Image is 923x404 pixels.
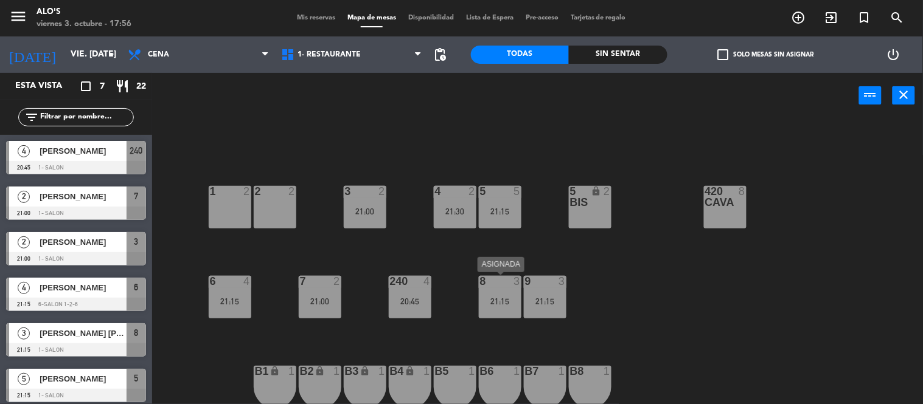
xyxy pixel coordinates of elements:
[9,7,27,26] i: menu
[291,15,341,21] span: Mis reservas
[405,366,415,376] i: lock
[24,110,39,125] i: filter_list
[705,186,706,208] div: 420 CAVA
[40,281,127,294] span: [PERSON_NAME]
[525,276,526,287] div: 9
[468,366,476,377] div: 1
[40,190,127,203] span: [PERSON_NAME]
[18,327,30,340] span: 3
[6,79,88,94] div: Esta vista
[341,15,402,21] span: Mapa de mesas
[423,366,431,377] div: 1
[886,47,901,62] i: power_settings_new
[270,366,280,376] i: lock
[857,10,872,25] i: turned_in_not
[18,236,30,248] span: 2
[209,297,251,306] div: 21:15
[460,15,520,21] span: Lista de Espera
[468,186,476,197] div: 2
[525,366,526,377] div: B7
[890,10,905,25] i: search
[792,10,806,25] i: add_circle_outline
[104,47,119,62] i: arrow_drop_down
[18,145,30,157] span: 4
[893,86,915,104] button: close
[9,7,27,30] button: menu
[565,15,632,21] span: Tarjetas de regalo
[591,186,602,196] i: lock
[299,297,341,306] div: 21:00
[559,276,566,287] div: 3
[37,18,131,30] div: viernes 3. octubre - 17:56
[520,15,565,21] span: Pre-acceso
[288,186,296,197] div: 2
[514,366,521,377] div: 1
[333,276,341,287] div: 2
[243,186,251,197] div: 2
[402,15,460,21] span: Disponibilidad
[100,80,105,94] span: 7
[859,86,882,104] button: power_input
[130,143,143,158] span: 240
[37,6,131,18] div: Alo's
[288,366,296,377] div: 1
[298,50,361,59] span: 1- RESTAURANTE
[570,186,571,208] div: 5 bis
[243,276,251,287] div: 4
[315,366,325,376] i: lock
[78,79,93,94] i: crop_square
[148,50,169,59] span: Cena
[717,49,813,60] label: Solo mesas sin asignar
[717,49,728,60] span: check_box_outline_blank
[478,257,524,272] div: ASIGNADA
[18,282,30,294] span: 4
[134,235,139,249] span: 3
[423,276,431,287] div: 4
[333,366,341,377] div: 1
[18,191,30,203] span: 2
[479,207,521,216] div: 21:15
[40,145,127,157] span: [PERSON_NAME]
[863,87,878,102] i: power_input
[360,366,370,376] i: lock
[115,79,130,94] i: restaurant
[479,297,521,306] div: 21:15
[378,366,386,377] div: 1
[471,46,569,64] div: Todas
[559,366,566,377] div: 1
[434,207,476,216] div: 21:30
[134,280,139,295] span: 6
[433,47,448,62] span: pending_actions
[514,186,521,197] div: 5
[824,10,839,25] i: exit_to_app
[134,371,139,386] span: 5
[569,46,667,64] div: Sin sentar
[134,326,139,340] span: 8
[39,111,133,124] input: Filtrar por nombre...
[604,186,611,197] div: 2
[514,276,521,287] div: 3
[570,366,571,377] div: B8
[739,186,746,197] div: 8
[40,327,127,340] span: [PERSON_NAME] [PERSON_NAME]
[344,207,386,216] div: 21:00
[18,373,30,385] span: 5
[604,366,611,377] div: 1
[378,186,386,197] div: 2
[389,297,431,306] div: 20:45
[40,236,127,248] span: [PERSON_NAME]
